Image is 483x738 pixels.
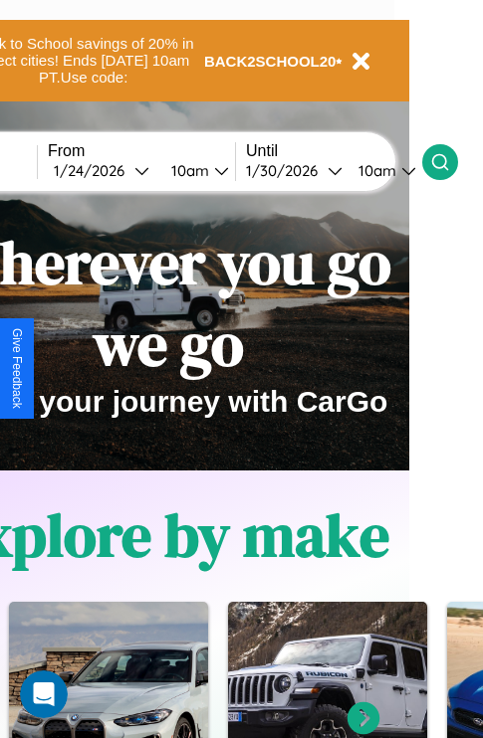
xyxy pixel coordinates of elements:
div: 10am [161,161,214,180]
button: 10am [155,160,235,181]
label: From [48,142,235,160]
button: 1/24/2026 [48,160,155,181]
div: 1 / 24 / 2026 [54,161,134,180]
div: Give Feedback [10,328,24,409]
button: 10am [343,160,422,181]
label: Until [246,142,422,160]
div: 1 / 30 / 2026 [246,161,328,180]
b: BACK2SCHOOL20 [204,53,337,70]
div: 10am [349,161,401,180]
iframe: Intercom live chat [20,670,68,718]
